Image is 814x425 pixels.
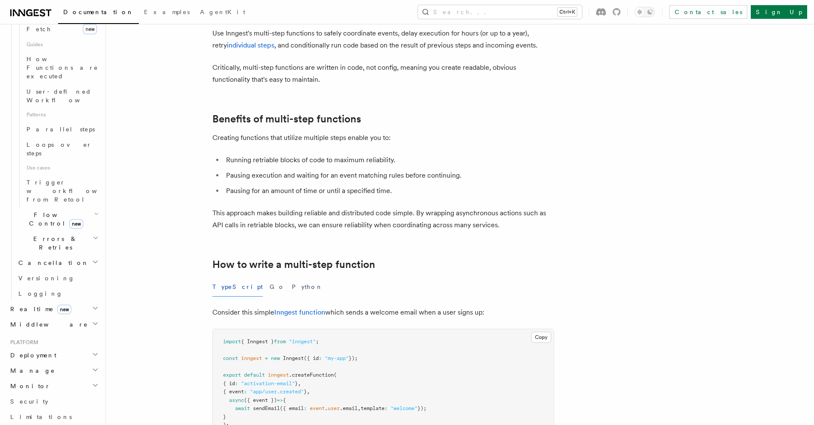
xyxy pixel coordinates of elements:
[7,348,100,363] button: Deployment
[289,339,316,345] span: "inngest"
[10,398,48,405] span: Security
[253,405,280,411] span: sendEmail
[385,405,388,411] span: :
[7,301,100,317] button: Realtimenew
[18,275,75,282] span: Versioning
[417,405,426,411] span: });
[271,355,280,361] span: new
[15,270,100,286] a: Versioning
[283,355,304,361] span: Inngest
[26,141,92,157] span: Loops over steps
[349,355,358,361] span: });
[23,175,100,207] a: Trigger workflows from Retool
[244,389,247,395] span: :
[241,339,274,345] span: { Inngest }
[340,405,358,411] span: .email
[325,355,349,361] span: "my-app"
[298,380,301,386] span: ,
[26,179,120,203] span: Trigger workflows from Retool
[69,219,83,229] span: new
[212,277,263,297] button: TypeScript
[307,389,310,395] span: ,
[7,317,100,332] button: Middleware
[212,132,554,144] p: Creating functions that utilize multiple steps enable you to:
[23,21,100,38] a: Fetchnew
[63,9,134,15] span: Documentation
[268,372,289,378] span: inngest
[7,363,100,378] button: Manage
[212,306,554,318] p: Consider this simple which sends a welcome email when a user signs up:
[23,137,100,161] a: Loops over steps
[23,108,100,122] span: Patterns
[15,259,89,267] span: Cancellation
[26,88,103,104] span: User-defined Workflows
[295,380,298,386] span: }
[316,339,319,345] span: ;
[212,259,375,270] a: How to write a multi-step function
[18,290,63,297] span: Logging
[212,27,554,51] p: Use Inngest's multi-step functions to safely coordinate events, delay execution for hours (or up ...
[418,5,582,19] button: Search...Ctrl+K
[223,339,241,345] span: import
[195,3,250,23] a: AgentKit
[265,355,268,361] span: =
[15,211,94,228] span: Flow Control
[223,185,554,197] li: Pausing for an amount of time or until a specified time.
[15,286,100,301] a: Logging
[227,41,274,49] a: individual steps
[250,389,304,395] span: "app/user.created"
[223,380,235,386] span: { id
[7,382,50,390] span: Monitor
[7,320,88,329] span: Middleware
[26,126,95,133] span: Parallel steps
[751,5,807,19] a: Sign Up
[58,3,139,24] a: Documentation
[361,405,385,411] span: template
[223,372,241,378] span: export
[83,24,97,34] span: new
[15,235,93,252] span: Errors & Retries
[23,84,100,108] a: User-defined Workflows
[274,308,325,316] a: Inngest function
[23,51,100,84] a: How Functions are executed
[23,122,100,137] a: Parallel steps
[558,8,577,16] kbd: Ctrl+K
[270,277,285,297] button: Go
[223,154,554,166] li: Running retriable blocks of code to maximum reliability.
[289,372,334,378] span: .createFunction
[212,113,361,125] a: Benefits of multi-step functions
[144,9,190,15] span: Examples
[7,394,100,409] a: Security
[15,255,100,270] button: Cancellation
[7,409,100,425] a: Limitations
[200,9,245,15] span: AgentKit
[235,380,238,386] span: :
[244,372,265,378] span: default
[325,405,328,411] span: .
[229,397,244,403] span: async
[304,405,307,411] span: :
[244,397,277,403] span: ({ event })
[10,413,72,420] span: Limitations
[212,207,554,231] p: This approach makes building reliable and distributed code simple. By wrapping asynchronous actio...
[531,332,551,343] button: Copy
[635,7,655,17] button: Toggle dark mode
[669,5,747,19] a: Contact sales
[310,405,325,411] span: event
[23,38,100,51] span: Guides
[15,207,100,231] button: Flow Controlnew
[57,305,71,314] span: new
[358,405,361,411] span: ,
[212,62,554,86] p: Critically, multi-step functions are written in code, not config, meaning you create readable, ob...
[334,372,337,378] span: (
[223,389,244,395] span: { event
[328,405,340,411] span: user
[7,351,56,360] span: Deployment
[7,366,55,375] span: Manage
[304,355,319,361] span: ({ id
[7,339,38,346] span: Platform
[223,414,226,420] span: }
[391,405,417,411] span: "welcome"
[223,169,554,181] li: Pausing execution and waiting for an event matching rules before continuing.
[235,405,250,411] span: await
